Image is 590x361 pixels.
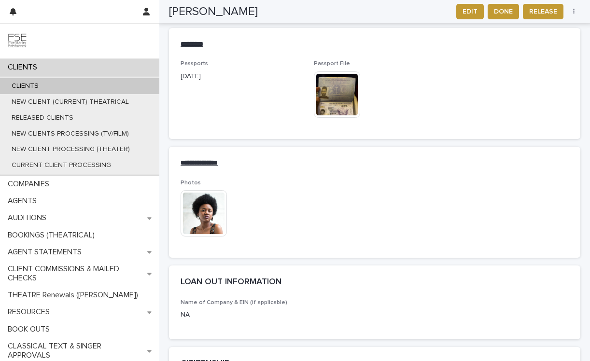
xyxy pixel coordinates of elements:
p: BOOKINGS (THEATRICAL) [4,231,102,240]
p: NA [181,310,302,320]
p: CURRENT CLIENT PROCESSING [4,161,119,169]
p: NEW CLIENT (CURRENT) THEATRICAL [4,98,137,106]
p: CLIENTS [4,82,46,90]
h2: LOAN OUT INFORMATION [181,277,281,288]
p: CLIENT COMMISSIONS & MAILED CHECKS [4,264,147,283]
p: RESOURCES [4,307,57,317]
span: Name of Company & EIN (if applicable) [181,300,287,305]
p: NEW CLIENT PROCESSING (THEATER) [4,145,138,153]
p: [DATE] [181,71,302,82]
span: EDIT [463,7,478,16]
p: NEW CLIENTS PROCESSING (TV/FILM) [4,130,137,138]
span: Photos [181,180,201,186]
button: DONE [488,4,519,19]
p: BOOK OUTS [4,325,57,334]
p: RELEASED CLIENTS [4,114,81,122]
p: THEATRE Renewals ([PERSON_NAME]) [4,291,146,300]
h2: [PERSON_NAME] [169,5,258,19]
button: RELEASE [523,4,563,19]
span: DONE [494,7,513,16]
span: RELEASE [529,7,557,16]
p: CLASSICAL TEXT & SINGER APPROVALS [4,342,147,360]
p: CLIENTS [4,63,45,72]
p: AGENTS [4,196,44,206]
img: 9JgRvJ3ETPGCJDhvPVA5 [8,31,27,51]
span: Passports [181,61,208,67]
span: Passport File [314,61,350,67]
p: COMPANIES [4,180,57,189]
p: AUDITIONS [4,213,54,222]
button: EDIT [456,4,484,19]
p: AGENT STATEMENTS [4,248,89,257]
